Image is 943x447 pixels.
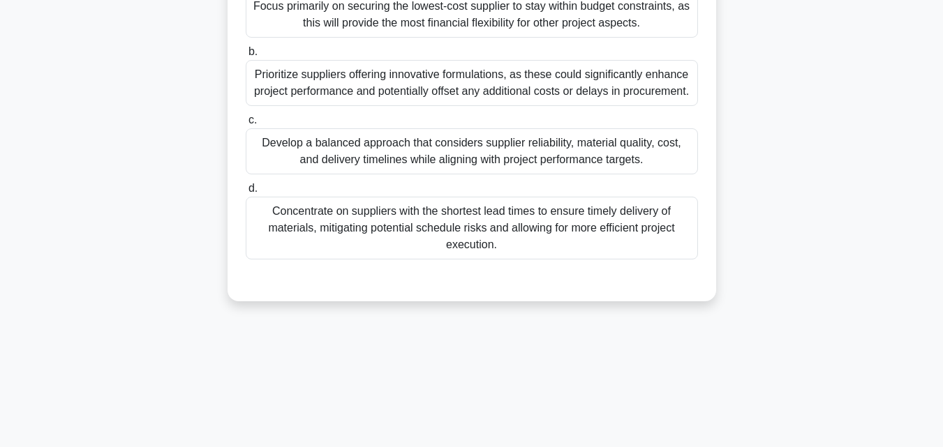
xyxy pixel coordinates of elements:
[248,45,258,57] span: b.
[246,197,698,259] div: Concentrate on suppliers with the shortest lead times to ensure timely delivery of materials, mit...
[246,128,698,174] div: Develop a balanced approach that considers supplier reliability, material quality, cost, and deli...
[246,60,698,106] div: Prioritize suppliers offering innovative formulations, as these could significantly enhance proje...
[248,114,257,126] span: c.
[248,182,258,194] span: d.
